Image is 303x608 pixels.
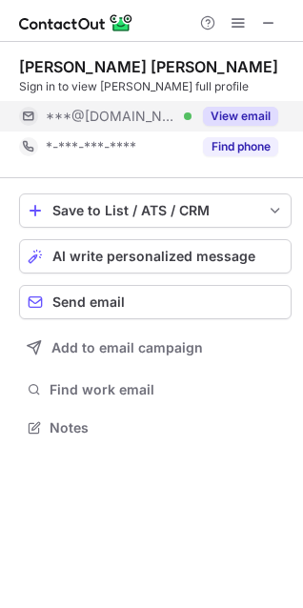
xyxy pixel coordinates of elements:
[203,137,278,156] button: Reveal Button
[50,419,284,436] span: Notes
[203,107,278,126] button: Reveal Button
[50,381,284,398] span: Find work email
[52,294,125,310] span: Send email
[51,340,203,355] span: Add to email campaign
[52,203,258,218] div: Save to List / ATS / CRM
[46,108,177,125] span: ***@[DOMAIN_NAME]
[19,285,292,319] button: Send email
[19,239,292,274] button: AI write personalized message
[19,11,133,34] img: ContactOut v5.3.10
[19,193,292,228] button: save-profile-one-click
[19,57,278,76] div: [PERSON_NAME] [PERSON_NAME]
[19,415,292,441] button: Notes
[19,376,292,403] button: Find work email
[19,78,292,95] div: Sign in to view [PERSON_NAME] full profile
[52,249,255,264] span: AI write personalized message
[19,331,292,365] button: Add to email campaign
